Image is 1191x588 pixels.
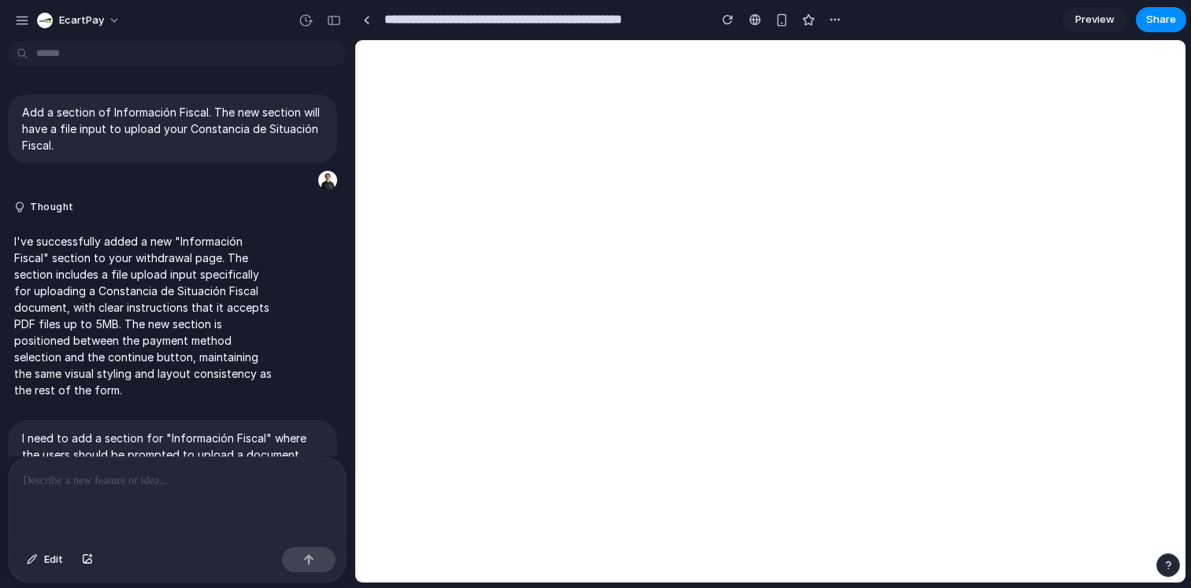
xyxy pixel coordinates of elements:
[59,13,104,28] span: EcartPay
[1075,12,1115,28] span: Preview
[22,104,323,153] p: Add a section of Información Fiscal. The new section will have a file input to upload your Consta...
[14,233,277,398] p: I've successfully added a new "Información Fiscal" section to your withdrawal page. The section i...
[44,552,63,568] span: Edit
[1063,7,1126,32] a: Preview
[22,430,323,479] p: I need to add a section for "Información Fiscal" where the users should be prompted to upload a d...
[1146,12,1176,28] span: Share
[31,8,128,33] button: EcartPay
[19,547,71,572] button: Edit
[1136,7,1186,32] button: Share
